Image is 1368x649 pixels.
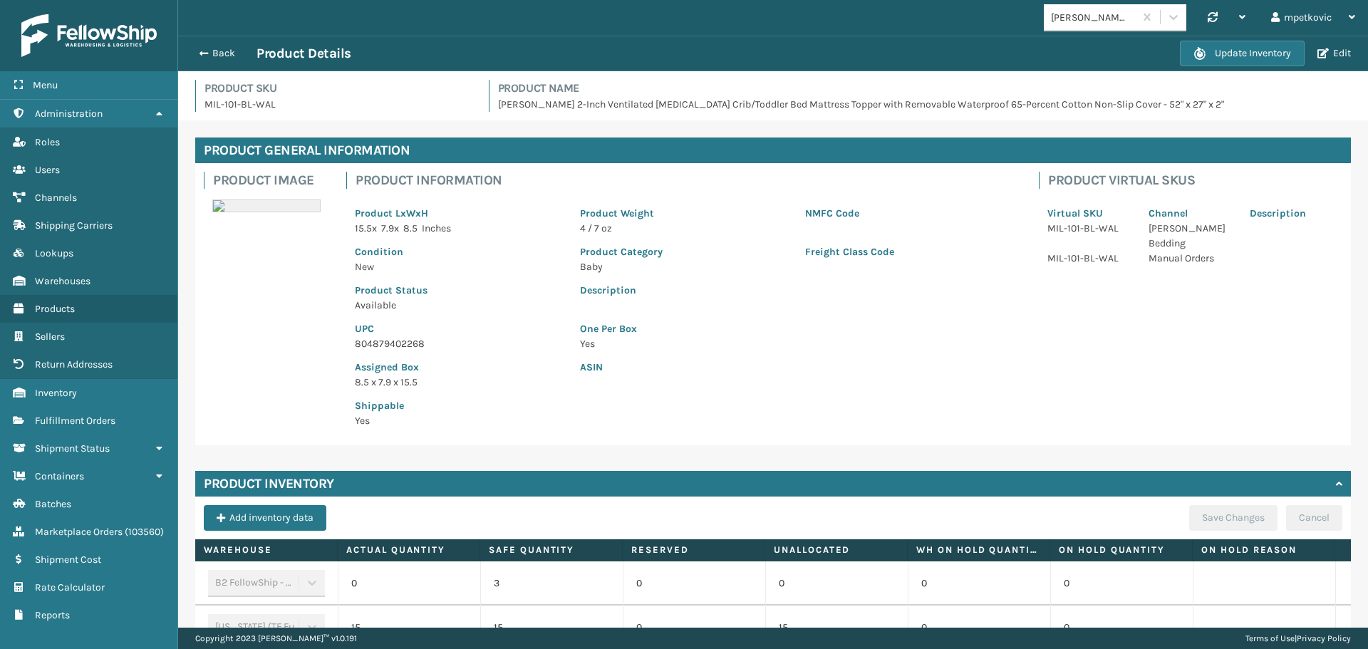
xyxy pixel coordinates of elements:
span: Inches [422,222,451,234]
h4: Product Inventory [204,475,334,492]
p: NMFC Code [805,206,1013,221]
span: Shipping Carriers [35,219,113,232]
span: Lookups [35,247,73,259]
label: WH On hold quantity [916,544,1041,556]
h4: Product General Information [195,137,1351,163]
p: Assigned Box [355,360,563,375]
span: Fulfillment Orders [35,415,115,427]
p: MIL-101-BL-WAL [1047,251,1131,266]
td: 0 [908,561,1050,606]
span: Containers [35,470,84,482]
td: 0 [338,561,480,606]
p: Copyright 2023 [PERSON_NAME]™ v 1.0.191 [195,628,357,649]
button: Edit [1313,47,1355,60]
button: Add inventory data [204,505,326,531]
p: 0 [636,576,752,591]
span: Reports [35,609,70,621]
div: [PERSON_NAME] Brands [1051,10,1136,25]
span: Administration [35,108,103,120]
p: Shippable [355,398,563,413]
span: Rate Calculator [35,581,105,593]
a: Privacy Policy [1297,633,1351,643]
td: 0 [1050,561,1193,606]
p: Yes [355,413,563,428]
p: Manual Orders [1149,251,1233,266]
label: On Hold Reason [1201,544,1326,556]
label: Actual Quantity [346,544,471,556]
p: Condition [355,244,563,259]
p: Description [1250,206,1334,221]
p: Product LxWxH [355,206,563,221]
p: Product Category [580,244,788,259]
p: New [355,259,563,274]
img: logo [21,14,157,57]
img: 51104088640_40f294f443_o-scaled-700x700.jpg [212,199,321,212]
div: | [1245,628,1351,649]
h4: Product Image [213,172,329,189]
button: Cancel [1286,505,1342,531]
span: Sellers [35,331,65,343]
td: 3 [480,561,623,606]
span: Warehouses [35,275,90,287]
span: 4 / 7 oz [580,222,612,234]
span: Roles [35,136,60,148]
span: Inventory [35,387,77,399]
p: Product Weight [580,206,788,221]
span: ( 103560 ) [125,526,164,538]
span: Return Addresses [35,358,113,370]
label: Reserved [631,544,756,556]
h4: Product Name [498,80,1352,97]
p: [PERSON_NAME] Bedding [1149,221,1233,251]
p: Product Status [355,283,563,298]
span: 15.5 x [355,222,377,234]
span: Products [35,303,75,315]
p: Available [355,298,563,313]
span: Users [35,164,60,176]
p: ASIN [580,360,1013,375]
p: One Per Box [580,321,1013,336]
h4: Product SKU [204,80,472,97]
span: Shipment Status [35,442,110,455]
span: Menu [33,79,58,91]
p: 8.5 x 7.9 x 15.5 [355,375,563,390]
p: MIL-101-BL-WAL [1047,221,1131,236]
p: Freight Class Code [805,244,1013,259]
p: Baby [580,259,788,274]
h3: Product Details [256,45,351,62]
button: Update Inventory [1180,41,1305,66]
label: Warehouse [204,544,328,556]
td: 0 [765,561,908,606]
span: Channels [35,192,77,204]
p: Channel [1149,206,1233,221]
button: Save Changes [1189,505,1278,531]
p: 804879402268 [355,336,563,351]
label: Unallocated [774,544,898,556]
label: Safe Quantity [489,544,613,556]
label: On Hold Quantity [1059,544,1183,556]
p: Description [580,283,1013,298]
p: Yes [580,336,1013,351]
span: Marketplace Orders [35,526,123,538]
p: MIL-101-BL-WAL [204,97,472,112]
span: 8.5 [403,222,418,234]
p: 0 [636,621,752,635]
span: Batches [35,498,71,510]
span: 7.9 x [381,222,399,234]
span: Shipment Cost [35,554,101,566]
p: Virtual SKU [1047,206,1131,221]
p: UPC [355,321,563,336]
p: [PERSON_NAME] 2-Inch Ventilated [MEDICAL_DATA] Crib/Toddler Bed Mattress Topper with Removable Wa... [498,97,1352,112]
h4: Product Virtual SKUs [1048,172,1342,189]
a: Terms of Use [1245,633,1295,643]
h4: Product Information [356,172,1022,189]
button: Back [191,47,256,60]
